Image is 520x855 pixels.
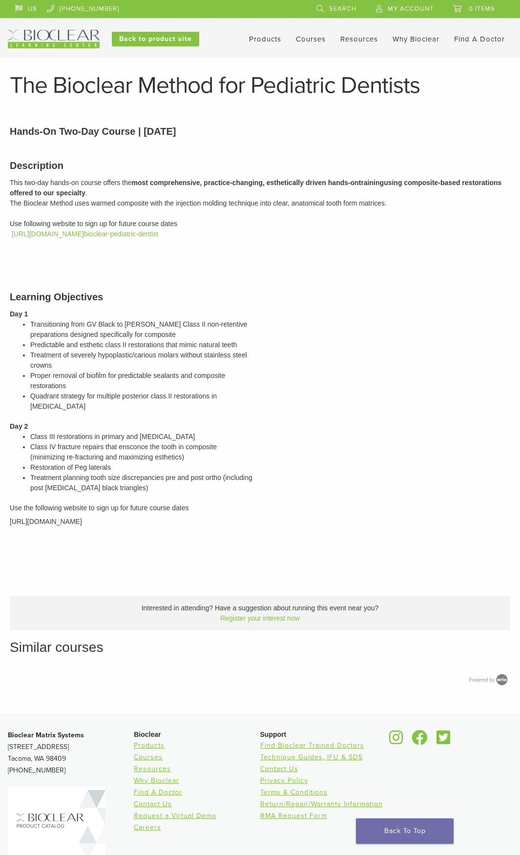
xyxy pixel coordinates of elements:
[134,788,182,796] a: Find A Doctor
[10,504,189,512] span: Use the following website to sign up for future course dates
[10,422,28,430] b: Day 2
[359,179,384,187] span: training
[10,74,510,97] h1: The Bioclear Method for Pediatric Dentists
[10,179,132,187] span: This two-day hands-on course offers the
[220,614,300,622] a: Register your interest now
[12,230,158,238] a: [URL][DOMAIN_NAME]bioclear-pediatric-dentist
[386,736,407,746] a: Bioclear
[30,474,252,492] span: Treatment planning tooth size discrepancies pre and post ortho (including post [MEDICAL_DATA] bla...
[393,35,439,43] a: Why Bioclear
[10,290,253,304] h3: Learning Objectives
[10,158,510,173] h3: Description
[30,320,248,338] span: Transitioning from GV Black to [PERSON_NAME] Class II non-retentive preparations designed specifi...
[340,35,378,43] a: Resources
[260,730,287,738] span: Support
[260,765,298,773] a: Contact Us
[260,776,308,785] a: Privacy Policy
[30,392,217,410] span: Quadrant strategy for multiple posterior class II restorations in [MEDICAL_DATA]
[329,5,356,13] span: Search
[10,310,28,318] b: Day 1
[134,776,179,785] a: Why Bioclear
[249,35,281,43] a: Products
[388,5,434,13] span: My Account
[134,812,216,820] a: Request a Virtual Demo
[10,199,387,207] span: The Bioclear Method uses warmed composite with the injection molding technique into clear, anatom...
[260,800,383,808] a: Return/Repair/Warranty Information
[454,35,505,43] a: Find A Doctor
[134,730,161,738] span: Bioclear
[112,32,199,46] a: Back to product site
[132,179,359,187] span: most comprehensive, practice-changing, esthetically driven hands-on
[469,5,495,13] span: 0 items
[30,372,225,390] span: Proper removal of biofilm for predictable sealants and composite restorations
[10,124,510,139] p: Hands-On Two-Day Course | [DATE]
[260,812,327,820] a: RMA Request Form
[8,730,134,776] p: [STREET_ADDRESS] Tacoma, WA 98409 [PHONE_NUMBER]
[296,35,326,43] a: Courses
[495,672,509,687] img: Arlo training & Event Software
[134,741,165,750] a: Products
[10,637,510,658] h3: Similar courses
[30,433,195,440] span: Class III restorations in primary and [MEDICAL_DATA]
[260,788,328,796] a: Terms & Conditions
[134,753,163,761] a: Courses
[10,518,82,525] span: [URL][DOMAIN_NAME]
[260,753,363,761] a: Technique Guides, IFU & SDS
[10,219,510,229] div: Use following website to sign up for future course dates
[469,677,510,683] a: Powered by
[134,800,172,808] a: Contact Us
[134,765,171,773] a: Resources
[30,463,111,471] span: Restoration of Peg laterals
[134,823,161,832] a: Careers
[85,189,87,197] span: .
[8,30,100,48] img: Bioclear
[433,736,454,746] a: Bioclear
[30,351,247,369] span: Treatment of severely hypoplastic/carious molars without stainless steel crowns
[409,736,431,746] a: Bioclear
[260,741,364,750] a: Find Bioclear Trained Doctors
[8,731,84,739] strong: Bioclear Matrix Systems
[30,443,217,461] span: Class IV fracture repairs that ensconce the tooth in composite (minimizing re-fracturing and maxi...
[30,341,237,349] span: Predictable and esthetic class II restorations that mimic natural teeth
[356,818,454,844] a: Back To Top
[10,596,510,630] p: Interested in attending? Have a suggestion about running this event near you?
